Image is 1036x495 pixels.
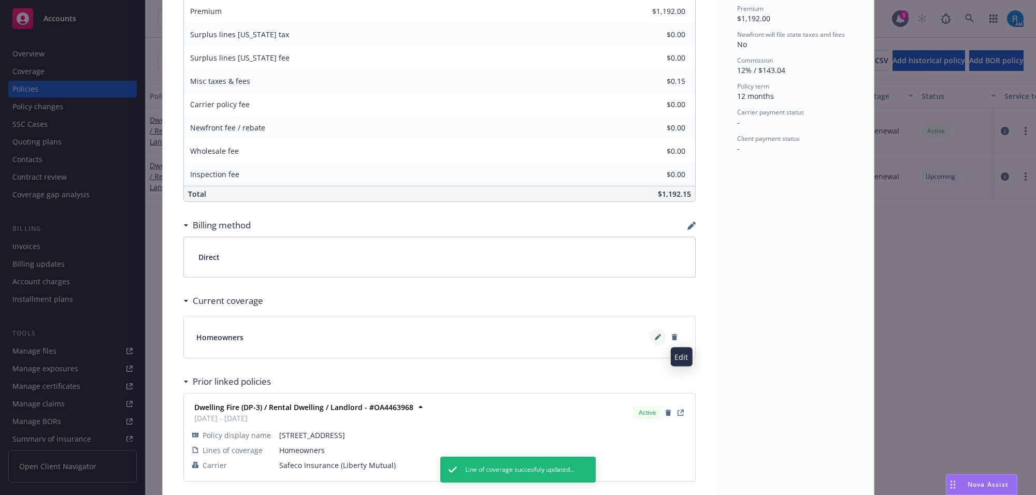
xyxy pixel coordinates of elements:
strong: Dwelling Fire (DP-3) / Rental Dwelling / Landlord - #OA4463968 [194,402,413,412]
span: Premium [737,4,764,13]
span: Surplus lines [US_STATE] fee [190,53,290,63]
div: Direct [184,237,695,277]
span: Newfront will file state taxes and fees [737,30,845,39]
input: 0.00 [624,120,692,136]
span: Client payment status [737,134,800,143]
span: $1,192.00 [737,13,770,23]
input: 0.00 [624,74,692,89]
span: No [737,39,747,49]
span: Nova Assist [968,480,1009,489]
span: Homeowners [196,332,243,343]
h3: Billing method [193,219,251,232]
span: - [737,143,740,153]
h3: Current coverage [193,294,263,308]
span: Misc taxes & fees [190,76,250,86]
span: Policy display name [203,430,271,441]
a: View Policy [674,406,687,419]
span: - [737,118,740,127]
span: Inspection fee [190,169,239,179]
span: Active [637,408,658,417]
input: 0.00 [624,143,692,159]
span: Total [188,189,206,199]
span: Carrier policy fee [190,99,250,109]
div: Drag to move [946,475,959,494]
span: Homeowners [279,445,687,456]
span: Wholesale fee [190,146,239,156]
input: 0.00 [624,167,692,182]
input: 0.00 [624,97,692,112]
span: Line of coverage succesfuly updated... [465,465,574,474]
span: Carrier [203,460,227,471]
div: Current coverage [183,294,263,308]
span: Lines of coverage [203,445,263,456]
span: Premium [190,6,222,16]
span: $1,192.15 [658,189,691,199]
div: Prior linked policies [183,375,271,388]
span: Safeco Insurance (Liberty Mutual) [279,460,687,471]
span: Commission [737,56,773,65]
span: [DATE] - [DATE] [194,413,413,424]
input: 0.00 [624,4,692,19]
div: Billing method [183,219,251,232]
input: 0.00 [624,27,692,42]
h3: Prior linked policies [193,375,271,388]
span: Carrier payment status [737,108,804,117]
span: 12 months [737,91,774,101]
span: 12% / $143.04 [737,65,785,75]
input: 0.00 [624,50,692,66]
span: [STREET_ADDRESS] [279,430,687,441]
span: Newfront fee / rebate [190,123,265,133]
button: Nova Assist [946,474,1017,495]
span: Policy term [737,82,769,91]
span: Surplus lines [US_STATE] tax [190,30,289,39]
